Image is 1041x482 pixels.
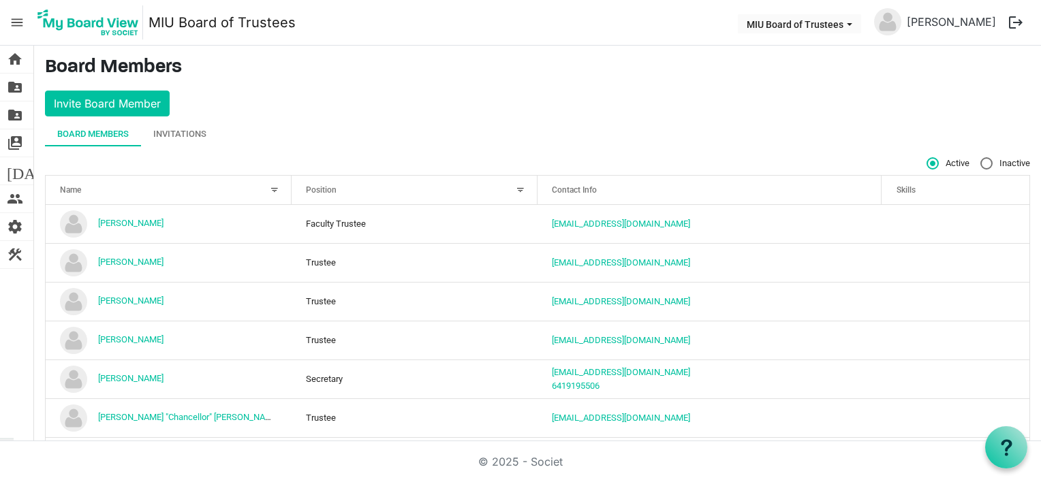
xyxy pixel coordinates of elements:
td: Trustee column header Position [292,243,538,282]
img: no-profile-picture.svg [60,366,87,393]
td: Trustee column header Position [292,321,538,359]
td: Brian Levine is template cell column header Name [46,282,292,321]
td: boardoftrustees@miu.edu6419195506 is template cell column header Contact Info [538,359,882,398]
a: [PERSON_NAME] [901,8,1001,35]
span: home [7,46,23,73]
td: blevine@tm.org is template cell column header Contact Info [538,282,882,321]
span: construction [7,241,23,268]
td: jdavis@jimdavisimages.com is template cell column header Contact Info [538,437,882,476]
td: akouider@miu.edu is template cell column header Contact Info [538,205,882,243]
a: [EMAIL_ADDRESS][DOMAIN_NAME] [552,413,690,423]
h3: Board Members [45,57,1030,80]
td: is template cell column header Skills [882,398,1029,437]
td: Elaine Guthrie is template cell column header Name [46,359,292,398]
img: My Board View Logo [33,5,143,39]
span: Contact Info [552,185,597,195]
td: Trustee column header Position [292,437,538,476]
span: switch_account [7,129,23,157]
a: [PERSON_NAME] "Chancellor" [PERSON_NAME] [98,412,279,422]
span: folder_shared [7,74,23,101]
td: Howard "Chancellor" Chandler is template cell column header Name [46,398,292,437]
td: Faculty Trustee column header Position [292,205,538,243]
a: © 2025 - Societ [478,455,563,468]
td: is template cell column header Skills [882,359,1029,398]
td: Secretary column header Position [292,359,538,398]
a: [PERSON_NAME] [98,295,164,306]
td: yingwu.zhong@funplus.com is template cell column header Contact Info [538,243,882,282]
a: [EMAIL_ADDRESS][DOMAIN_NAME] [552,367,690,377]
div: Board Members [57,127,129,141]
td: is template cell column header Skills [882,282,1029,321]
span: menu [4,10,30,35]
a: [PERSON_NAME] [98,257,164,267]
span: Skills [897,185,916,195]
td: Bruce Currivan is template cell column header Name [46,321,292,359]
td: is template cell column header Skills [882,243,1029,282]
button: Invite Board Member [45,91,170,116]
img: no-profile-picture.svg [60,249,87,276]
a: [EMAIL_ADDRESS][DOMAIN_NAME] [552,335,690,345]
td: andy zhong is template cell column header Name [46,243,292,282]
span: people [7,185,23,212]
a: [EMAIL_ADDRESS][DOMAIN_NAME] [552,219,690,229]
span: Inactive [980,157,1030,170]
span: Position [306,185,337,195]
div: tab-header [45,122,1030,146]
td: bcurrivan@gmail.com is template cell column header Contact Info [538,321,882,359]
img: no-profile-picture.svg [60,404,87,432]
button: MIU Board of Trustees dropdownbutton [738,14,861,33]
img: no-profile-picture.svg [60,210,87,238]
button: logout [1001,8,1030,37]
td: is template cell column header Skills [882,321,1029,359]
img: no-profile-picture.svg [60,327,87,354]
a: [EMAIL_ADDRESS][DOMAIN_NAME] [552,296,690,306]
td: is template cell column header Skills [882,437,1029,476]
img: no-profile-picture.svg [874,8,901,35]
a: My Board View Logo [33,5,149,39]
a: 6419195506 [552,381,600,391]
span: [DATE] [7,157,59,184]
a: [PERSON_NAME] [98,334,164,344]
td: rajachancellor@maharishi.net is template cell column header Contact Info [538,398,882,437]
td: is template cell column header Skills [882,205,1029,243]
td: Trustee column header Position [292,282,538,321]
span: Name [60,185,81,195]
a: [EMAIL_ADDRESS][DOMAIN_NAME] [552,257,690,268]
a: [PERSON_NAME] [98,218,164,228]
td: Amine Kouider is template cell column header Name [46,205,292,243]
td: Trustee column header Position [292,398,538,437]
a: [PERSON_NAME] [98,373,164,383]
span: settings [7,213,23,240]
td: James Davis is template cell column header Name [46,437,292,476]
a: MIU Board of Trustees [149,9,296,36]
span: Active [927,157,969,170]
span: folder_shared [7,101,23,129]
div: Invitations [153,127,206,141]
img: no-profile-picture.svg [60,288,87,315]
